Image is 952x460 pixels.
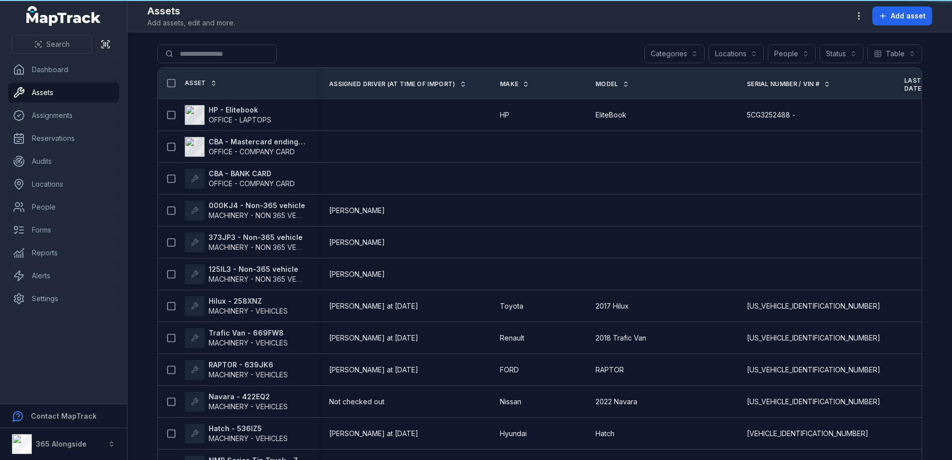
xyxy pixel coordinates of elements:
[46,39,70,49] span: Search
[185,392,288,412] a: Navara - 422EQ2MACHINERY - VEHICLES
[209,201,305,211] strong: 000KJ4 - Non-365 vehicle
[209,296,288,306] strong: Hilux - 258XNZ
[747,397,880,407] span: [US_VEHICLE_IDENTIFICATION_NUMBER]
[8,266,119,286] a: Alerts
[891,11,926,21] span: Add asset
[209,211,320,220] span: MACHINERY - NON 365 VEHICLES
[185,79,217,87] a: Asset
[329,206,385,216] span: [PERSON_NAME]
[185,201,305,221] a: 000KJ4 - Non-365 vehicleMACHINERY - NON 365 VEHICLES
[747,301,880,311] span: [US_VEHICLE_IDENTIFICATION_NUMBER]
[209,179,295,188] span: OFFICE - COMPANY CARD
[8,243,119,263] a: Reports
[747,110,795,120] span: 5CG3252488 -
[185,105,271,125] a: HP - ElitebookOFFICE - LAPTOPS
[872,6,932,25] button: Add asset
[209,328,288,338] strong: Trafic Van - 669FW8
[8,128,119,148] a: Reservations
[31,412,97,420] strong: Contact MapTrack
[747,80,820,88] span: Serial Number / VIN #
[8,83,119,103] a: Assets
[329,333,418,343] span: [PERSON_NAME] at [DATE]
[209,105,271,115] strong: HP - Elitebook
[209,402,288,411] span: MACHINERY - VEHICLES
[595,301,629,311] span: 2017 Hilux
[500,365,519,375] span: FORD
[209,370,288,379] span: MACHINERY - VEHICLES
[8,106,119,125] a: Assignments
[209,232,305,242] strong: 373JP3 - Non-365 vehicle
[595,429,614,439] span: Hatch
[867,44,922,63] button: Table
[595,80,618,88] span: Model
[8,289,119,309] a: Settings
[595,110,626,120] span: EliteBook
[147,4,235,18] h2: Assets
[209,360,288,370] strong: RAPTOR - 639JK6
[209,243,320,251] span: MACHINERY - NON 365 VEHICLES
[747,429,868,439] span: [VEHICLE_IDENTIFICATION_NUMBER]
[329,429,418,439] span: [PERSON_NAME] at [DATE]
[747,333,880,343] span: [US_VEHICLE_IDENTIFICATION_NUMBER]
[500,397,521,407] span: Nissan
[12,35,92,54] button: Search
[500,301,523,311] span: Toyota
[500,110,509,120] span: HP
[185,264,305,284] a: 125IL3 - Non-365 vehicleMACHINERY - NON 365 VEHICLES
[209,275,320,283] span: MACHINERY - NON 365 VEHICLES
[329,237,385,247] span: [PERSON_NAME]
[329,80,456,88] span: Assigned Driver (At time of import)
[595,333,646,343] span: 2018 Trafic Van
[8,197,119,217] a: People
[709,44,764,63] button: Locations
[8,60,119,80] a: Dashboard
[209,307,288,315] span: MACHINERY - VEHICLES
[747,80,831,88] a: Serial Number / VIN #
[26,6,101,26] a: MapTrack
[209,264,305,274] strong: 125IL3 - Non-365 vehicle
[185,137,305,157] a: CBA - Mastercard ending 4187OFFICE - COMPANY CARD
[500,333,524,343] span: Renault
[209,147,295,156] span: OFFICE - COMPANY CARD
[329,397,384,407] span: Not checked out
[185,232,305,252] a: 373JP3 - Non-365 vehicleMACHINERY - NON 365 VEHICLES
[8,151,119,171] a: Audits
[8,174,119,194] a: Locations
[185,169,295,189] a: CBA - BANK CARDOFFICE - COMPANY CARD
[209,392,288,402] strong: Navara - 422EQ2
[329,365,418,375] span: [PERSON_NAME] at [DATE]
[820,44,863,63] button: Status
[209,434,288,443] span: MACHINERY - VEHICLES
[209,424,288,434] strong: Hatch - 536IZ5
[185,360,288,380] a: RAPTOR - 639JK6MACHINERY - VEHICLES
[36,440,87,448] strong: 365 Alongside
[209,169,295,179] strong: CBA - BANK CARD
[747,365,880,375] span: [US_VEHICLE_IDENTIFICATION_NUMBER]
[768,44,816,63] button: People
[595,80,629,88] a: Model
[500,80,529,88] a: Make
[209,115,271,124] span: OFFICE - LAPTOPS
[185,424,288,444] a: Hatch - 536IZ5MACHINERY - VEHICLES
[8,220,119,240] a: Forms
[209,339,288,347] span: MACHINERY - VEHICLES
[329,80,467,88] a: Assigned Driver (At time of import)
[185,328,288,348] a: Trafic Van - 669FW8MACHINERY - VEHICLES
[500,429,527,439] span: Hyundai
[644,44,705,63] button: Categories
[185,79,206,87] span: Asset
[500,80,518,88] span: Make
[329,301,418,311] span: [PERSON_NAME] at [DATE]
[209,137,305,147] strong: CBA - Mastercard ending 4187
[147,18,235,28] span: Add assets, edit and more.
[329,269,385,279] span: [PERSON_NAME]
[595,365,624,375] span: RAPTOR
[595,397,637,407] span: 2022 Navara
[185,296,288,316] a: Hilux - 258XNZMACHINERY - VEHICLES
